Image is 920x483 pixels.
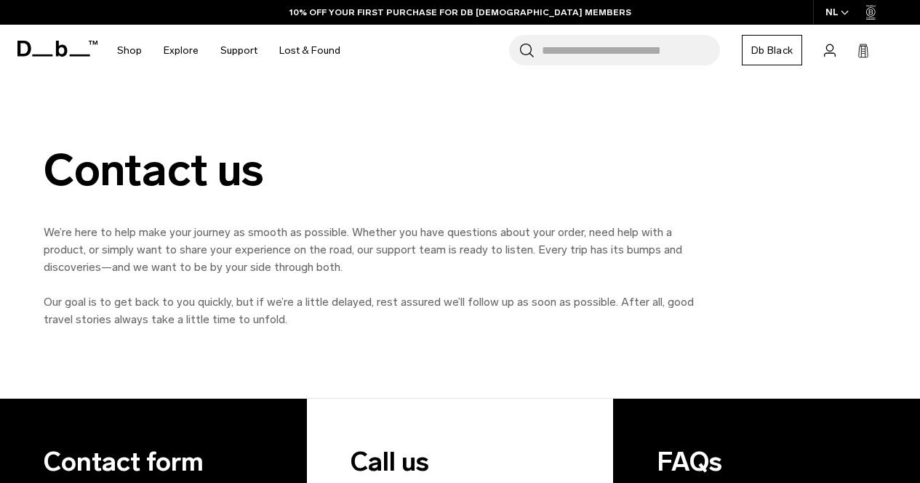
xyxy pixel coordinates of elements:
p: Our goal is to get back to you quickly, but if we’re a little delayed, rest assured we’ll follow ... [44,293,698,328]
p: We’re here to help make your journey as smooth as possible. Whether you have questions about your... [44,224,698,276]
a: Db Black [742,35,802,65]
a: 10% OFF YOUR FIRST PURCHASE FOR DB [DEMOGRAPHIC_DATA] MEMBERS [289,6,631,19]
a: Shop [117,25,142,76]
div: Contact us [44,146,698,195]
a: Support [220,25,257,76]
a: Explore [164,25,199,76]
nav: Main Navigation [106,25,351,76]
a: Lost & Found [279,25,340,76]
